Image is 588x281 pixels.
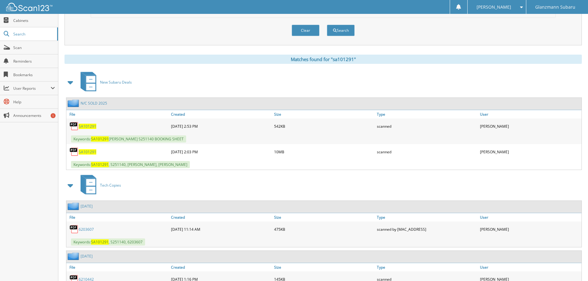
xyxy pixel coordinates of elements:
a: Size [273,110,376,118]
a: Created [169,263,273,271]
div: scanned [375,120,478,132]
div: scanned by [MAC_ADDRESS] [375,223,478,235]
span: User Reports [13,86,51,91]
span: Keywords: , S251140, 6203607 [71,238,145,246]
img: folder2.png [68,202,81,210]
a: File [66,263,169,271]
img: folder2.png [68,99,81,107]
span: Scan [13,45,55,50]
span: New Subaru Deals [100,80,132,85]
span: Search [13,31,54,37]
a: New Subaru Deals [77,70,132,94]
a: [DATE] [81,204,93,209]
div: 475KB [273,223,376,235]
a: 6203607 [79,227,94,232]
span: [PERSON_NAME] [477,5,511,9]
a: File [66,213,169,221]
a: Created [169,110,273,118]
img: scan123-logo-white.svg [6,3,52,11]
span: Glanzmann Subaru [535,5,575,9]
button: Search [327,25,355,36]
a: [DATE] [81,254,93,259]
a: File [66,110,169,118]
div: [DATE] 2:03 PM [169,146,273,158]
span: Bookmarks [13,72,55,77]
a: Created [169,213,273,221]
a: Size [273,213,376,221]
a: SA101291 [79,124,96,129]
div: Matches found for "sa101291" [65,55,582,64]
span: Reminders [13,59,55,64]
a: Type [375,263,478,271]
img: PDF.png [69,225,79,234]
a: Type [375,213,478,221]
img: PDF.png [69,147,79,156]
div: [PERSON_NAME] [478,146,582,158]
a: User [478,110,582,118]
div: 1 [51,113,56,118]
span: SA101291 [91,239,109,245]
img: folder2.png [68,252,81,260]
a: Type [375,110,478,118]
a: SA101291 [79,149,96,155]
div: 10MB [273,146,376,158]
span: Keywords: [PERSON_NAME] S251140 BOOKING SHEET [71,135,186,143]
div: [DATE] 11:14 AM [169,223,273,235]
span: Help [13,99,55,105]
span: Cabinets [13,18,55,23]
span: SA101291 [91,162,109,167]
span: Keywords: , S251140, [PERSON_NAME], [PERSON_NAME] [71,161,190,168]
span: Tech Copies [100,183,121,188]
button: Clear [292,25,319,36]
div: [DATE] 2:53 PM [169,120,273,132]
a: User [478,263,582,271]
span: SA101291 [91,136,109,142]
span: Announcements [13,113,55,118]
div: [PERSON_NAME] [478,223,582,235]
a: User [478,213,582,221]
div: 542KB [273,120,376,132]
div: scanned [375,146,478,158]
a: Tech Copies [77,173,121,197]
div: [PERSON_NAME] [478,120,582,132]
img: PDF.png [69,122,79,131]
a: N/C SOLD 2025 [81,101,107,106]
a: Size [273,263,376,271]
